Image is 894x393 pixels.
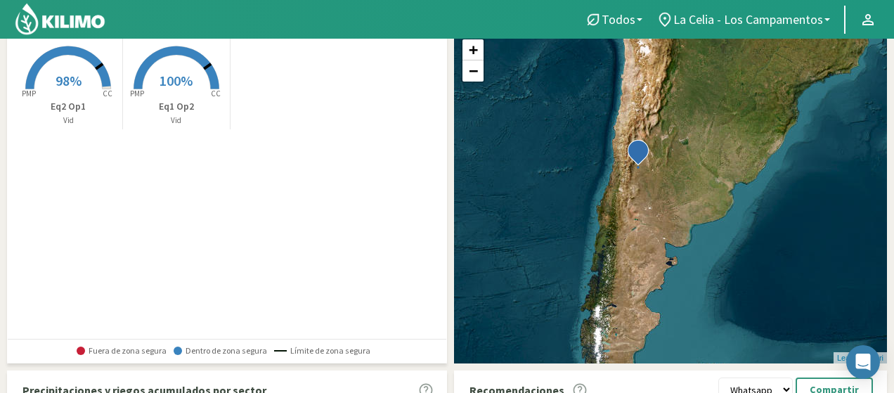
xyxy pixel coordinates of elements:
[22,89,36,98] tspan: PMP
[602,12,635,27] span: Todos
[673,12,823,27] span: La Celia - Los Campamentos
[123,115,231,127] p: Vid
[837,354,860,362] a: Leaflet
[56,72,82,89] span: 98%
[462,60,484,82] a: Zoom out
[103,89,113,98] tspan: CC
[211,89,221,98] tspan: CC
[14,2,106,36] img: Kilimo
[462,39,484,60] a: Zoom in
[160,72,193,89] span: 100%
[846,345,880,379] div: Open Intercom Messenger
[130,89,144,98] tspan: PMP
[77,346,167,356] span: Fuera de zona segura
[274,346,370,356] span: Límite de zona segura
[834,352,887,364] div: | ©
[15,115,122,127] p: Vid
[123,99,231,114] p: Eq1 Op2
[15,99,122,114] p: Eq2 Op1
[174,346,267,356] span: Dentro de zona segura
